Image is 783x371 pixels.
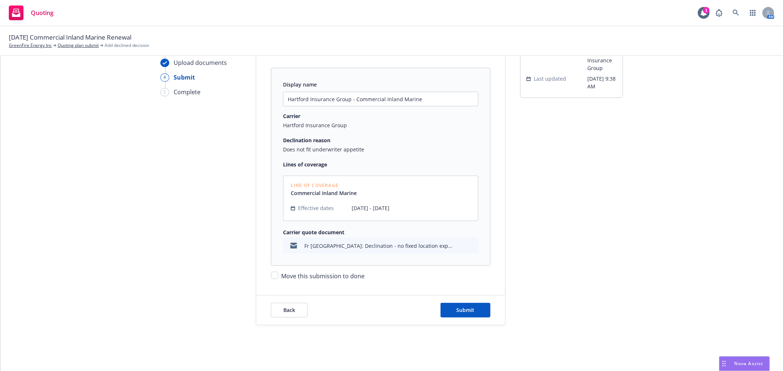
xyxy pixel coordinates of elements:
[746,5,760,20] a: Switch app
[587,75,617,90] span: [DATE] 9:38 AM
[271,303,308,317] button: Back
[735,360,764,367] span: Nova Assist
[174,73,195,82] div: Submit
[304,242,454,250] div: Fr [GEOGRAPHIC_DATA]: Declination - no fixed location exposures.msg
[441,303,490,317] button: Submit
[160,88,169,96] div: 5
[587,49,617,72] span: Hartford Insurance Group
[6,3,57,23] a: Quoting
[298,204,334,212] span: Effective dates
[283,113,300,120] strong: Carrier
[9,42,52,49] a: GreenFire Energy Inc
[719,357,729,371] div: Drag to move
[352,204,471,212] span: [DATE] - [DATE]
[291,183,363,188] span: Line of Coverage
[457,241,463,250] button: download file
[291,189,363,197] a: Commercial Inland Marine
[9,33,131,42] span: [DATE] Commercial Inland Marine Renewal
[160,73,169,82] div: 4
[712,5,726,20] a: Report a Bug
[283,161,327,168] strong: Lines of coverage
[283,121,478,129] span: Hartford Insurance Group
[174,58,227,67] div: Upload documents
[31,10,54,16] span: Quoting
[58,42,99,49] a: Quoting plan submit
[283,306,295,313] span: Back
[174,88,200,96] div: Complete
[283,146,478,153] span: Does not fit underwriter appetite
[729,5,743,20] a: Search
[703,7,710,14] div: 1
[283,229,344,236] strong: Carrier quote document
[719,356,770,371] button: Nova Assist
[469,241,475,250] button: preview file
[283,137,330,144] strong: Declination reason
[457,306,475,313] span: Submit
[281,272,365,280] span: Move this submission to done
[105,42,149,49] span: Add declined decision
[534,75,566,82] span: Last updated
[283,81,317,88] span: Display name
